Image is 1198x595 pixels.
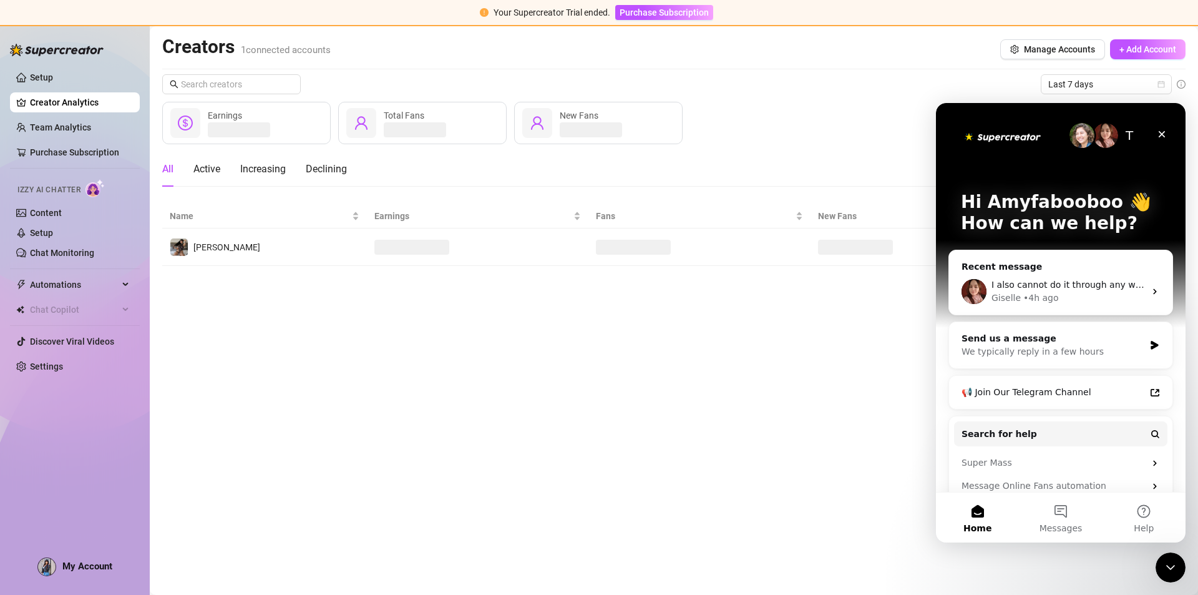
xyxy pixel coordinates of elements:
img: logo-BBDzfeDw.svg [10,44,104,56]
span: Fans [596,209,792,223]
span: thunderbolt [16,280,26,290]
a: Purchase Subscription [30,147,119,157]
a: Purchase Subscription [615,7,713,17]
a: Setup [30,72,53,82]
a: Content [30,208,62,218]
div: Active [193,162,220,177]
span: Chat Copilot [30,300,119,320]
span: info-circle [1177,80,1186,89]
img: ACg8ocJMBpPuzTH89K8yZdsdyo_jVGmh3EwLQv2aAxsBxm6sai-1wsE=s96-c [38,558,56,576]
a: Setup [30,228,53,238]
span: [PERSON_NAME] [193,242,260,252]
span: setting [1010,45,1019,54]
button: + Add Account [1110,39,1186,59]
span: 1 connected accounts [241,44,331,56]
a: Team Analytics [30,122,91,132]
span: dollar-circle [178,116,193,130]
span: Earnings [374,209,571,223]
button: Purchase Subscription [615,5,713,20]
img: Amelia [170,238,188,256]
span: Izzy AI Chatter [17,184,80,196]
a: Settings [30,361,63,371]
span: My Account [62,561,112,572]
div: Increasing [240,162,286,177]
iframe: Intercom live chat [1156,553,1186,583]
a: Chat Monitoring [30,248,94,258]
span: + Add Account [1119,44,1176,54]
h2: Creators [162,35,331,59]
button: Manage Accounts [1000,39,1105,59]
span: Name [170,209,349,223]
div: Declining [306,162,347,177]
span: Purchase Subscription [620,7,709,17]
img: AI Chatter [85,179,105,197]
span: exclamation-circle [480,8,489,17]
a: Discover Viral Videos [30,337,114,347]
th: New Fans [811,204,1032,229]
span: Automations [30,275,119,295]
span: Earnings [208,111,242,120]
input: Search creators [181,77,283,91]
th: Fans [588,204,810,229]
a: Creator Analytics [30,92,130,112]
span: Your Supercreator Trial ended. [494,7,610,17]
span: calendar [1157,81,1165,88]
th: Earnings [367,204,588,229]
span: Last 7 days [1048,75,1164,94]
span: New Fans [560,111,598,120]
span: Manage Accounts [1024,44,1095,54]
iframe: Intercom live chat [936,103,1186,543]
span: Total Fans [384,111,424,120]
img: Chat Copilot [16,305,24,314]
th: Name [162,204,367,229]
span: search [170,80,178,89]
span: user [530,116,545,130]
span: user [354,116,369,130]
div: All [162,162,173,177]
span: New Fans [818,209,1015,223]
